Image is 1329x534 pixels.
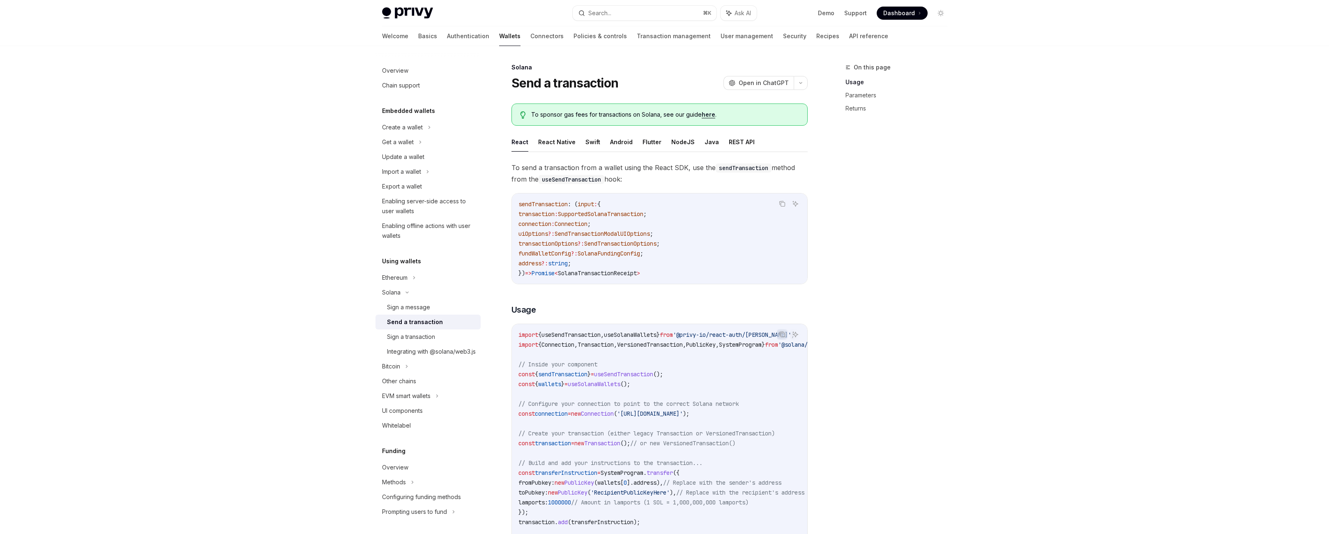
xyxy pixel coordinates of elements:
[594,479,597,486] span: (
[571,410,581,417] span: new
[382,137,414,147] div: Get a wallet
[656,479,663,486] span: ),
[382,256,421,266] h5: Using wallets
[656,331,660,338] span: }
[511,76,619,90] h1: Send a transaction
[382,376,416,386] div: Other chains
[883,9,915,17] span: Dashboard
[375,194,481,219] a: Enabling server-side access to user wallets
[375,490,481,504] a: Configuring funding methods
[686,341,716,348] span: PublicKey
[518,499,548,506] span: lamports:
[591,371,594,378] span: =
[604,331,656,338] span: useSolanaWallets
[375,315,481,329] a: Send a transaction
[591,489,670,496] span: 'RecipientPublicKeyHere'
[587,489,591,496] span: (
[518,341,538,348] span: import
[548,499,571,506] span: 1000000
[723,76,794,90] button: Open in ChatGPT
[790,198,801,209] button: Ask AI
[518,440,535,447] span: const
[633,518,640,526] span: );
[849,26,888,46] a: API reference
[538,371,587,378] span: sendTransaction
[382,221,476,241] div: Enabling offline actions with user wallets
[627,479,633,486] span: ].
[375,78,481,93] a: Chain support
[703,10,712,16] span: ⌘ K
[845,89,954,102] a: Parameters
[558,518,568,526] span: add
[539,175,604,184] code: useSendTransaction
[721,6,757,21] button: Ask AI
[617,410,683,417] span: '[URL][DOMAIN_NAME]'
[721,26,773,46] a: User management
[387,317,443,327] div: Send a transaction
[558,269,637,277] span: SolanaTransactionReceipt
[538,132,576,152] button: React Native
[382,446,405,456] h5: Funding
[518,240,578,247] span: transactionOptions
[382,477,406,487] div: Methods
[574,341,578,348] span: ,
[816,26,839,46] a: Recipes
[585,132,600,152] button: Swift
[382,106,435,116] h5: Embedded wallets
[765,341,778,348] span: from
[535,440,571,447] span: transaction
[382,421,411,430] div: Whitelabel
[382,182,422,191] div: Export a wallet
[578,200,594,208] span: input
[670,489,676,496] span: ),
[520,111,526,119] svg: Tip
[518,469,535,476] span: const
[518,380,535,388] span: const
[673,331,791,338] span: '@privy-io/react-auth/[PERSON_NAME]'
[518,400,739,407] span: // Configure your connection to point to the correct Solana network
[620,380,630,388] span: ();
[548,230,555,237] span: ?:
[854,62,891,72] span: On this page
[683,341,686,348] span: ,
[511,162,808,185] span: To send a transaction from a wallet using the React SDK, use the method from the hook:
[535,410,568,417] span: connection
[620,479,624,486] span: [
[382,7,433,19] img: light logo
[518,200,568,208] span: sendTransaction
[653,371,663,378] span: ();
[617,341,683,348] span: VersionedTransaction
[783,26,806,46] a: Security
[535,469,597,476] span: transferInstruction
[671,132,695,152] button: NodeJS
[518,479,555,486] span: fromPubkey:
[558,489,587,496] span: PublicKey
[578,240,584,247] span: ?:
[375,300,481,315] a: Sign a message
[584,440,620,447] span: Transaction
[578,341,614,348] span: Transaction
[568,380,620,388] span: useSolanaWallets
[518,410,535,417] span: const
[610,132,633,152] button: Android
[518,269,525,277] span: })
[571,499,749,506] span: // Amount in lamports (1 SOL = 1,000,000,000 lamports)
[387,302,430,312] div: Sign a message
[499,26,521,46] a: Wallets
[587,220,591,228] span: ;
[382,26,408,46] a: Welcome
[630,440,735,447] span: // or new VersionedTransaction()
[375,374,481,389] a: Other chains
[541,341,574,348] span: Connection
[382,288,401,297] div: Solana
[382,196,476,216] div: Enabling server-side access to user wallets
[548,260,568,267] span: string
[716,163,772,173] code: sendTransaction
[574,440,584,447] span: new
[620,440,630,447] span: ();
[375,460,481,475] a: Overview
[845,102,954,115] a: Returns
[375,63,481,78] a: Overview
[382,273,408,283] div: Ethereum
[375,219,481,243] a: Enabling offline actions with user wallets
